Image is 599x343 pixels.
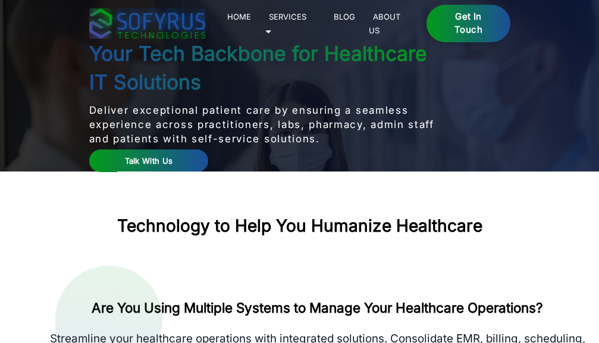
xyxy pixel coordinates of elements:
[45,299,590,317] h2: Are You Using Multiple Systems to Manage Your Healthcare Operations?
[117,216,482,236] h2: Technology to Help You Humanize Healthcare
[89,103,440,146] p: Deliver exceptional patient care by ensuring a seamless experience across practitioners, labs, ph...
[369,10,401,37] a: About Us
[426,5,510,43] a: Get in Touch
[89,149,209,173] a: Talk With Us
[89,8,205,39] img: sofyrus
[223,10,256,24] a: Home
[265,10,307,37] a: Services 🞃
[330,10,360,24] a: Blog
